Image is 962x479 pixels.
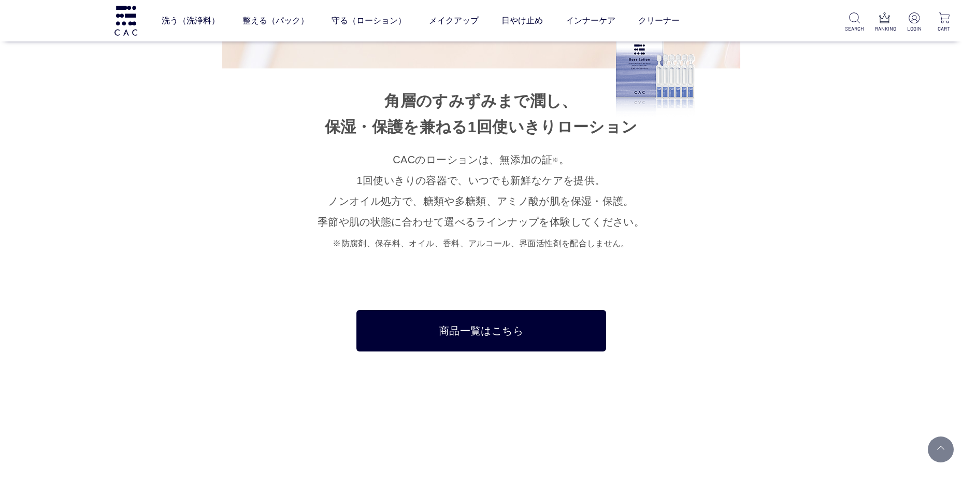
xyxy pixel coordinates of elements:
[501,6,543,35] a: 日やけ止め
[845,12,864,33] a: SEARCH
[242,6,309,35] a: 整える（パック）
[566,6,615,35] a: インナーケア
[429,6,479,35] a: メイクアップ
[332,6,406,35] a: 守る（ローション）
[845,25,864,33] p: SEARCH
[904,25,924,33] p: LOGIN
[222,88,740,140] h4: 角層のすみずみまで潤し、 保湿・保護を兼ねる 1回使いきりローション
[552,157,558,164] sup: ※
[935,25,954,33] p: CART
[333,239,629,248] small: ※防腐剤、保存料、オイル、香料、アルコール、界面活性剤を配合しません。
[222,149,740,253] p: CACのローションは、無添加の証 。 1回使いきりの容器で、いつでも新鮮なケアを提供。 ノンオイル処方で、糖類や多糖類、アミノ酸が 肌を保湿・保護。 季節や肌の状態に合わせて選べるラインナップを...
[638,6,680,35] a: クリーナー
[935,12,954,33] a: CART
[356,310,606,351] a: 商品一覧はこちら
[113,6,139,35] img: logo
[875,12,894,33] a: RANKING
[875,25,894,33] p: RANKING
[162,6,220,35] a: 洗う（洗浄料）
[904,12,924,33] a: LOGIN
